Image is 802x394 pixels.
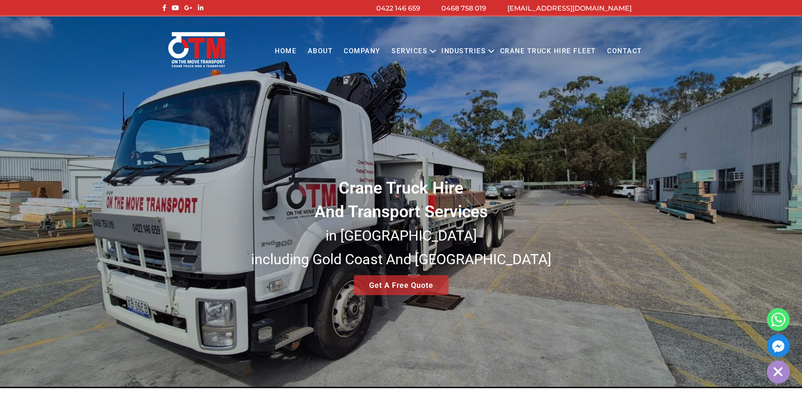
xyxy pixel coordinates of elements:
a: Crane Truck Hire Fleet [494,40,601,63]
a: 0422 146 659 [376,4,420,12]
a: About [302,40,338,63]
a: 0468 758 019 [441,4,486,12]
a: COMPANY [338,40,386,63]
a: Contact [602,40,648,63]
a: Home [269,40,302,63]
a: [EMAIL_ADDRESS][DOMAIN_NAME] [507,4,632,12]
a: Get A Free Quote [354,275,449,295]
small: in [GEOGRAPHIC_DATA] including Gold Coast And [GEOGRAPHIC_DATA] [251,227,551,268]
a: Whatsapp [767,308,790,331]
a: Services [386,40,433,63]
a: Facebook_Messenger [767,334,790,357]
a: Industries [436,40,491,63]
